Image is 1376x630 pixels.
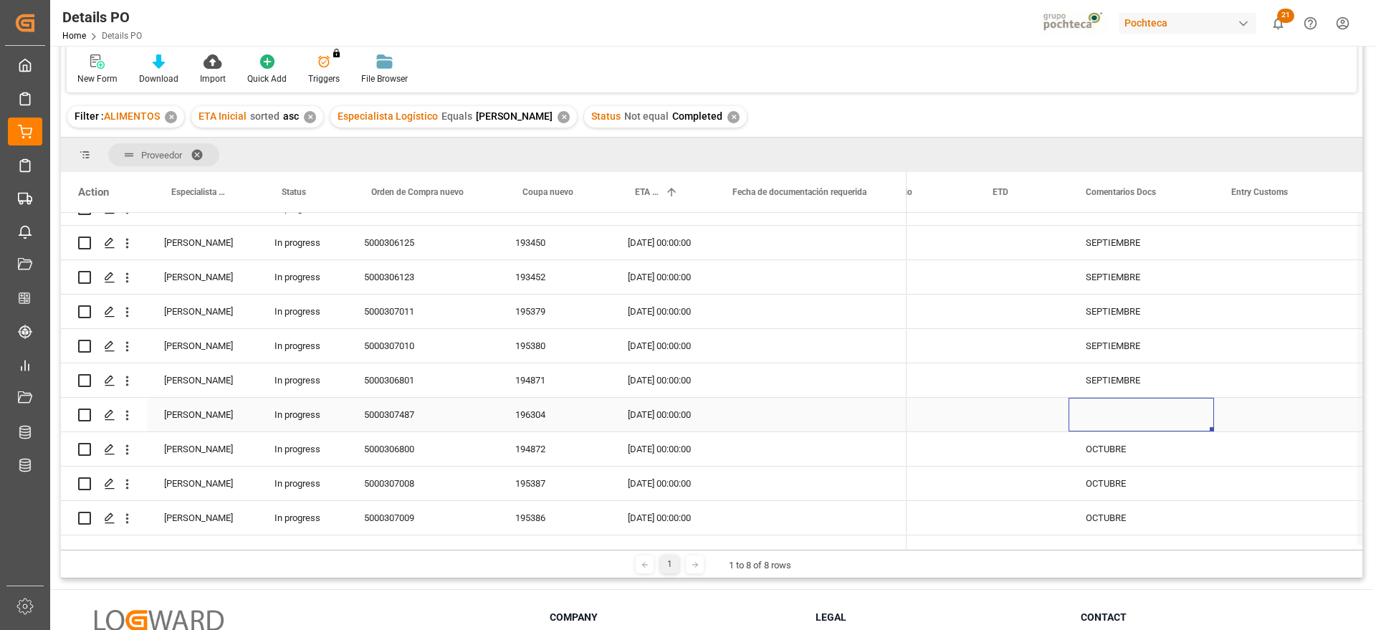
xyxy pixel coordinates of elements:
[61,260,907,295] div: Press SPACE to select this row.
[257,363,347,397] div: In progress
[611,432,708,466] div: [DATE] 00:00:00
[347,501,498,535] div: 5000307009
[147,501,257,535] div: [PERSON_NAME]
[1069,329,1214,363] div: SEPTIEMBRE
[1086,187,1156,197] span: Comentarios Docs
[78,186,109,199] div: Action
[62,31,86,41] a: Home
[498,501,611,535] div: 195386
[727,111,740,123] div: ✕
[247,72,287,85] div: Quick Add
[347,363,498,397] div: 5000306801
[498,535,611,569] div: 195388
[200,72,226,85] div: Import
[498,398,611,431] div: 196304
[1277,9,1294,23] span: 21
[522,187,573,197] span: Coupa nuevo
[611,363,708,397] div: [DATE] 00:00:00
[1069,432,1214,466] div: OCTUBRE
[147,432,257,466] div: [PERSON_NAME]
[1231,187,1288,197] span: Entry Customs
[61,363,907,398] div: Press SPACE to select this row.
[147,467,257,500] div: [PERSON_NAME]
[611,501,708,535] div: [DATE] 00:00:00
[1069,295,1214,328] div: SEPTIEMBRE
[611,398,708,431] div: [DATE] 00:00:00
[347,535,498,569] div: 5000307007
[347,467,498,500] div: 5000307008
[347,295,498,328] div: 5000307011
[611,295,708,328] div: [DATE] 00:00:00
[147,226,257,259] div: [PERSON_NAME]
[257,329,347,363] div: In progress
[77,72,118,85] div: New Form
[611,260,708,294] div: [DATE] 00:00:00
[1069,260,1214,294] div: SEPTIEMBRE
[61,432,907,467] div: Press SPACE to select this row.
[257,467,347,500] div: In progress
[257,535,347,569] div: In progress
[498,363,611,397] div: 194871
[347,226,498,259] div: 5000306125
[550,610,798,625] h3: Company
[729,558,791,573] div: 1 to 8 of 8 rows
[147,363,257,397] div: [PERSON_NAME]
[304,111,316,123] div: ✕
[147,329,257,363] div: [PERSON_NAME]
[75,110,104,122] span: Filter :
[282,187,306,197] span: Status
[250,110,279,122] span: sorted
[171,187,227,197] span: Especialista Logístico
[498,226,611,259] div: 193450
[1119,13,1256,34] div: Pochteca
[498,432,611,466] div: 194872
[283,110,299,122] span: asc
[61,467,907,501] div: Press SPACE to select this row.
[1294,7,1327,39] button: Help Center
[661,555,679,573] div: 1
[816,610,1064,625] h3: Legal
[139,72,178,85] div: Download
[257,226,347,259] div: In progress
[624,110,669,122] span: Not equal
[476,110,553,122] span: [PERSON_NAME]
[257,260,347,294] div: In progress
[635,187,659,197] span: ETA Inicial
[199,110,247,122] span: ETA Inicial
[257,295,347,328] div: In progress
[347,329,498,363] div: 5000307010
[61,329,907,363] div: Press SPACE to select this row.
[371,187,464,197] span: Orden de Compra nuevo
[347,260,498,294] div: 5000306123
[257,432,347,466] div: In progress
[558,111,570,123] div: ✕
[141,150,182,161] span: Proveedor
[62,6,142,28] div: Details PO
[591,110,621,122] span: Status
[347,432,498,466] div: 5000306800
[611,535,708,569] div: [DATE] 00:00:00
[147,260,257,294] div: [PERSON_NAME]
[1038,11,1109,36] img: pochtecaImg.jpg_1689854062.jpg
[147,295,257,328] div: [PERSON_NAME]
[1069,363,1214,397] div: SEPTIEMBRE
[104,110,160,122] span: ALIMENTOS
[611,329,708,363] div: [DATE] 00:00:00
[1262,7,1294,39] button: show 21 new notifications
[1069,467,1214,500] div: OCTUBRE
[732,187,866,197] span: Fecha de documentación requerida
[147,535,257,569] div: [PERSON_NAME]
[338,110,438,122] span: Especialista Logístico
[61,226,907,260] div: Press SPACE to select this row.
[1081,610,1329,625] h3: Contact
[993,187,1008,197] span: ETD
[498,329,611,363] div: 195380
[498,260,611,294] div: 193452
[1069,535,1214,569] div: OCTUBRE
[498,467,611,500] div: 195387
[61,535,907,570] div: Press SPACE to select this row.
[1119,9,1262,37] button: Pochteca
[361,72,408,85] div: File Browser
[1069,226,1214,259] div: SEPTIEMBRE
[257,501,347,535] div: In progress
